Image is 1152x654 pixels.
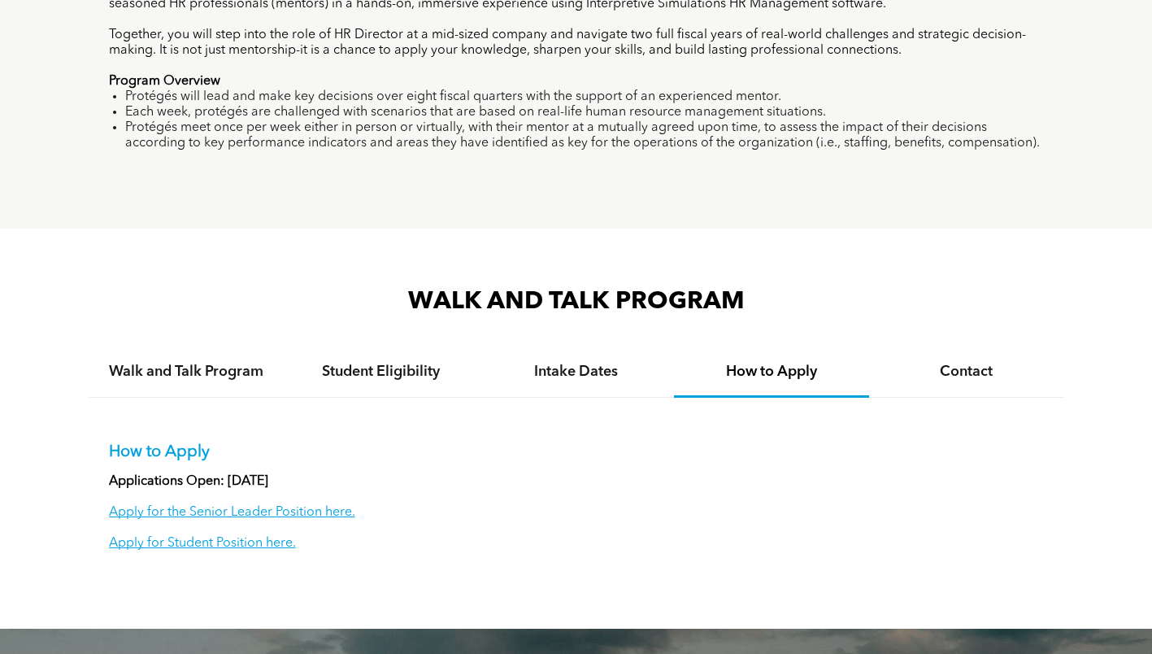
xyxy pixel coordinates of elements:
h4: Contact [884,363,1050,381]
h4: Student Eligibility [298,363,464,381]
strong: Program Overview [109,75,220,88]
li: Protégés meet once per week either in person or virtually, with their mentor at a mutually agreed... [125,120,1044,151]
a: Apply for the Senior Leader Position here. [109,506,355,519]
strong: Applications Open: [DATE] [109,475,268,488]
h4: How to Apply [689,363,854,381]
p: Together, you will step into the role of HR Director at a mid-sized company and navigate two full... [109,28,1044,59]
p: How to Apply [109,443,1044,462]
span: WALK AND TALK PROGRAM [408,290,745,314]
a: Apply for Student Position here. [109,537,296,550]
h4: Walk and Talk Program [103,363,269,381]
li: Protégés will lead and make key decisions over eight fiscal quarters with the support of an exper... [125,89,1044,105]
li: Each week, protégés are challenged with scenarios that are based on real-life human resource mana... [125,105,1044,120]
h4: Intake Dates [493,363,659,381]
